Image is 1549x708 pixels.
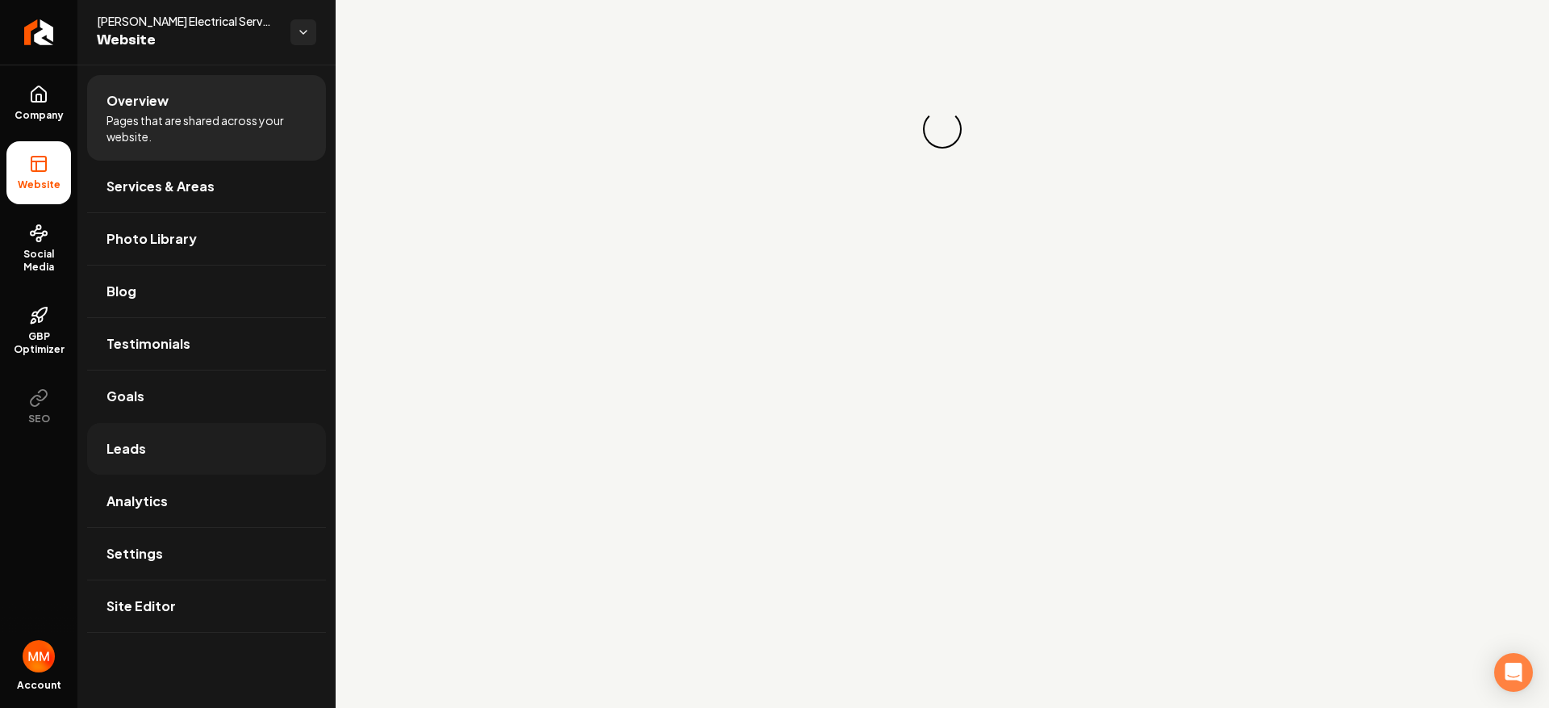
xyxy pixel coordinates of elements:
span: Website [97,29,278,52]
span: Settings [106,544,163,563]
span: Blog [106,282,136,301]
div: Open Intercom Messenger [1494,653,1533,692]
span: Goals [106,387,144,406]
img: Rebolt Logo [24,19,54,45]
a: Analytics [87,475,326,527]
img: Matthew Meyer [23,640,55,672]
span: Site Editor [106,597,176,616]
span: Analytics [106,492,168,511]
span: Account [17,679,61,692]
span: Photo Library [106,229,197,249]
a: Company [6,72,71,135]
span: Leads [106,439,146,459]
a: Testimonials [87,318,326,370]
span: Website [11,178,67,191]
span: GBP Optimizer [6,330,71,356]
a: Leads [87,423,326,475]
a: Blog [87,266,326,317]
span: Services & Areas [106,177,215,196]
a: GBP Optimizer [6,293,71,369]
span: Testimonials [106,334,190,354]
a: Photo Library [87,213,326,265]
a: Settings [87,528,326,580]
a: Goals [87,371,326,422]
span: Social Media [6,248,71,274]
a: Social Media [6,211,71,287]
button: Open user button [23,640,55,672]
span: SEO [22,413,56,425]
a: Site Editor [87,580,326,632]
span: [PERSON_NAME] Electrical Services [97,13,278,29]
button: SEO [6,375,71,438]
span: Company [8,109,70,122]
div: Loading [916,103,967,154]
a: Services & Areas [87,161,326,212]
span: Overview [106,91,169,111]
span: Pages that are shared across your website. [106,112,307,145]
